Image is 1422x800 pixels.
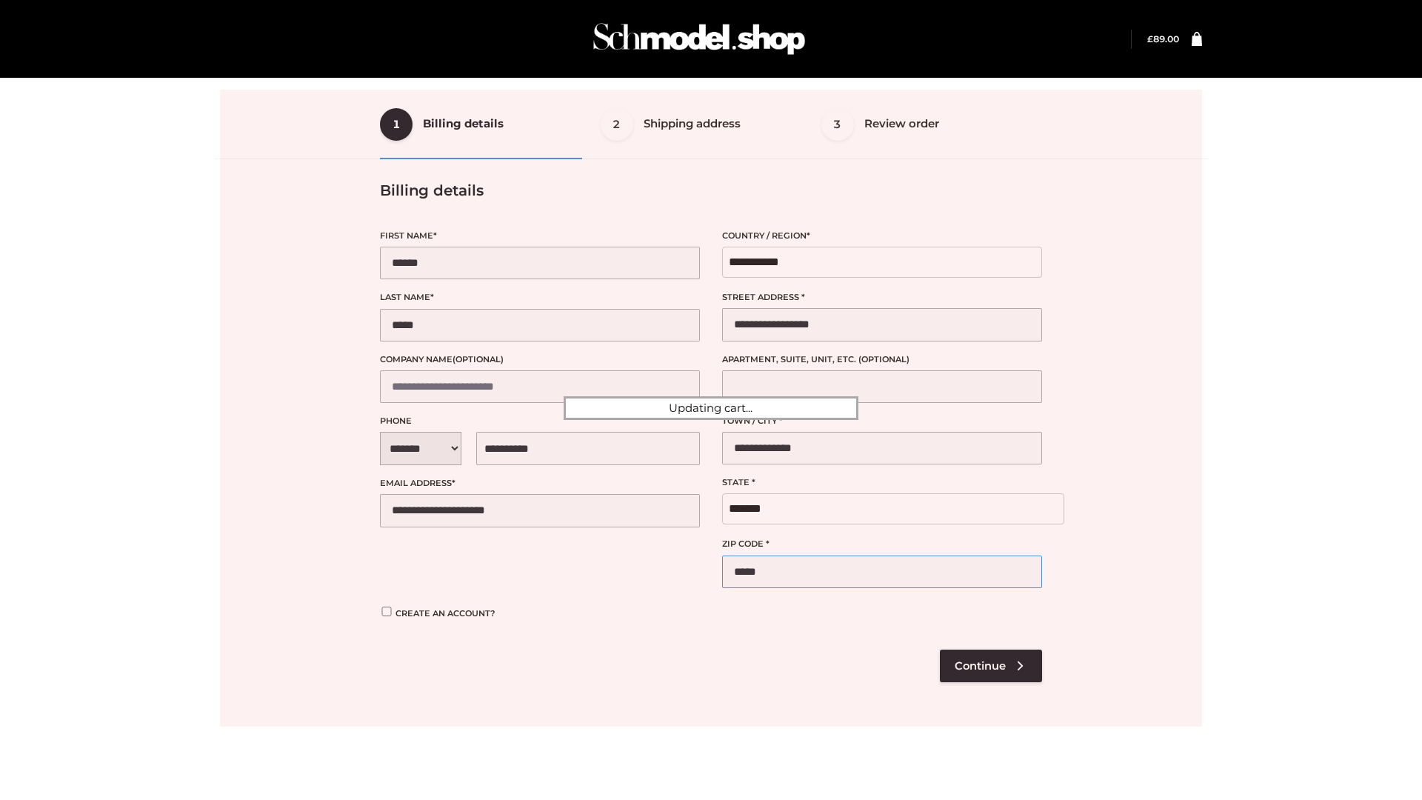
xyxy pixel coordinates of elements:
div: Updating cart... [564,396,858,420]
img: Schmodel Admin 964 [588,10,810,68]
a: £89.00 [1147,33,1179,44]
bdi: 89.00 [1147,33,1179,44]
span: £ [1147,33,1153,44]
